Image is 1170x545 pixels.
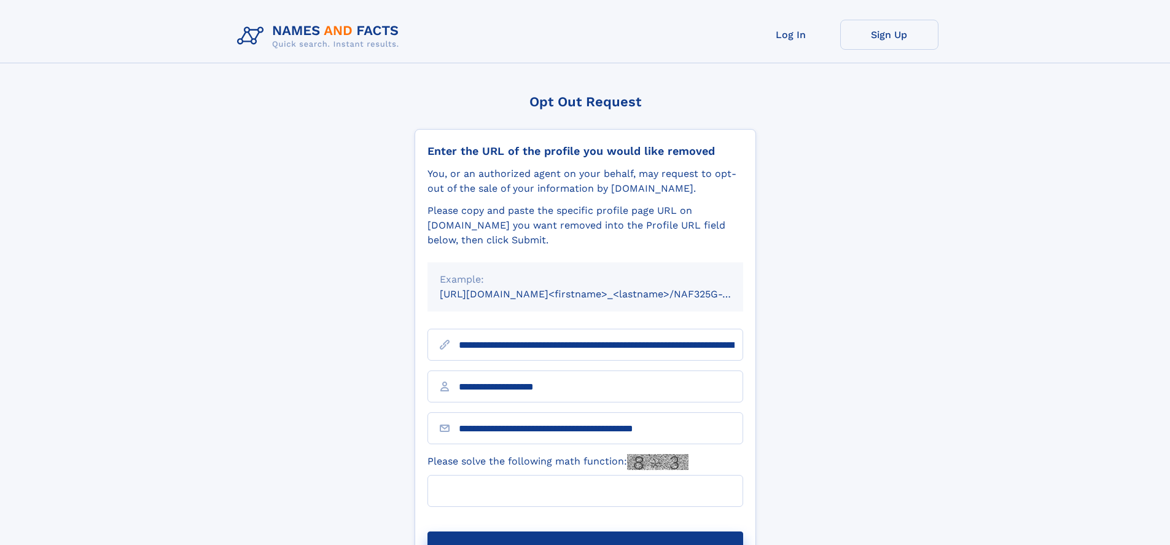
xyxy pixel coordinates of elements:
[427,454,688,470] label: Please solve the following math function:
[232,20,409,53] img: Logo Names and Facts
[840,20,938,50] a: Sign Up
[427,167,743,196] div: You, or an authorized agent on your behalf, may request to opt-out of the sale of your informatio...
[427,203,743,248] div: Please copy and paste the specific profile page URL on [DOMAIN_NAME] you want removed into the Pr...
[415,94,756,109] div: Opt Out Request
[440,272,731,287] div: Example:
[742,20,840,50] a: Log In
[427,144,743,158] div: Enter the URL of the profile you would like removed
[440,288,766,300] small: [URL][DOMAIN_NAME]<firstname>_<lastname>/NAF325G-xxxxxxxx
